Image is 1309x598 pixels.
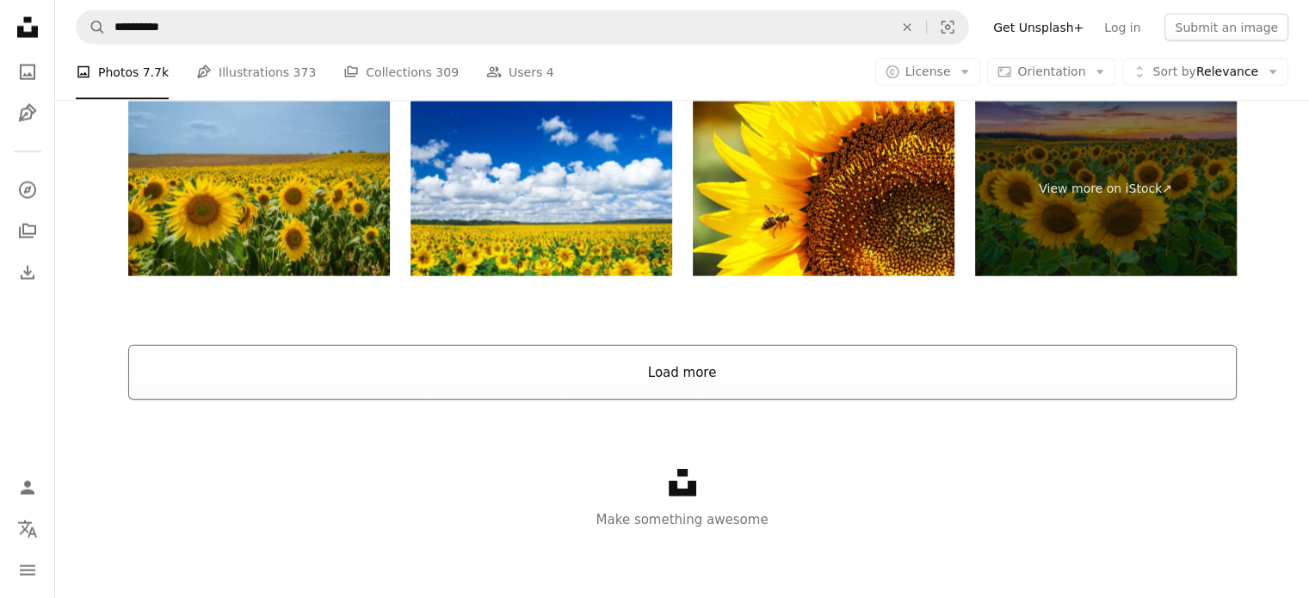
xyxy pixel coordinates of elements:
span: License [905,65,951,78]
span: Relevance [1152,64,1258,81]
button: Visual search [927,11,968,44]
a: Collections 309 [343,45,459,100]
img: Sunflower field with cloudy blue sky [411,102,672,276]
button: Clear [888,11,926,44]
button: Menu [10,553,45,588]
form: Find visuals sitewide [76,10,969,45]
img: Blooming Sunflower Field Under the Horizon [128,102,390,276]
a: View more on iStock↗ [975,102,1237,276]
button: Orientation [987,59,1115,86]
button: License [875,59,981,86]
a: Home — Unsplash [10,10,45,48]
a: Illustrations 373 [196,45,316,100]
img: Sunflower. Bee on a sunflower petals [693,102,954,276]
span: 4 [546,63,554,82]
a: Explore [10,173,45,207]
a: Illustrations [10,96,45,131]
a: Download History [10,256,45,290]
span: 373 [293,63,317,82]
button: Search Unsplash [77,11,106,44]
a: Log in / Sign up [10,471,45,505]
a: Photos [10,55,45,89]
button: Load more [128,345,1237,400]
a: Log in [1094,14,1151,41]
button: Language [10,512,45,546]
a: Users 4 [486,45,554,100]
button: Sort byRelevance [1122,59,1288,86]
span: 309 [435,63,459,82]
span: Orientation [1017,65,1085,78]
a: Get Unsplash+ [983,14,1094,41]
span: Sort by [1152,65,1195,78]
button: Submit an image [1164,14,1288,41]
a: Collections [10,214,45,249]
p: Make something awesome [55,509,1309,530]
